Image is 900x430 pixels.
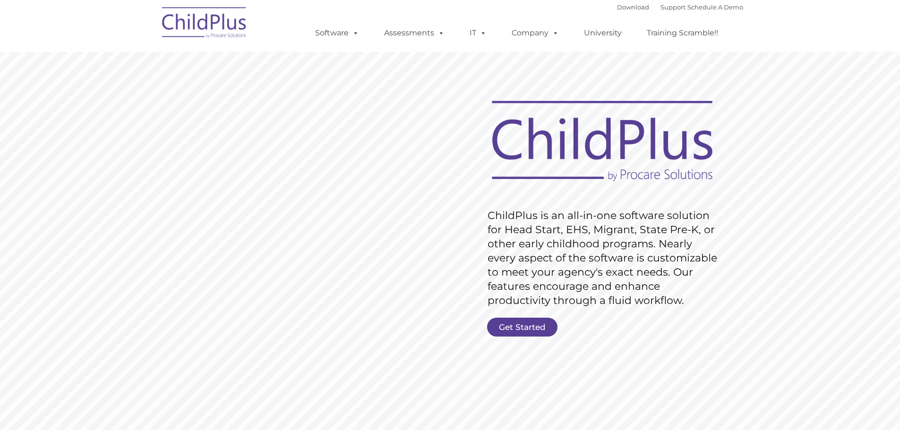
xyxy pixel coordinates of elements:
rs-layer: ChildPlus is an all-in-one software solution for Head Start, EHS, Migrant, State Pre-K, or other ... [488,209,722,308]
font: | [617,3,743,11]
a: University [574,24,631,42]
a: Support [660,3,686,11]
a: Download [617,3,649,11]
a: Assessments [375,24,454,42]
a: Get Started [487,318,557,337]
a: IT [460,24,496,42]
img: ChildPlus by Procare Solutions [157,0,252,48]
a: Training Scramble!! [637,24,728,42]
a: Schedule A Demo [687,3,743,11]
a: Company [502,24,568,42]
a: Software [306,24,369,42]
